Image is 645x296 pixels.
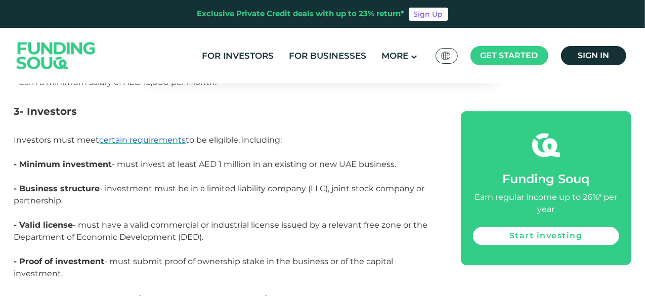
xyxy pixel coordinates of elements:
[7,30,106,81] img: Logo
[381,51,408,61] span: More
[502,172,589,187] span: Funding Souq
[532,132,560,159] img: fsicon
[14,220,73,230] strong: - Valid license
[409,8,448,21] a: Sign Up
[14,257,105,266] strong: - Proof of investment
[14,159,112,169] strong: - Minimum investment
[561,46,626,65] a: Sign in
[14,257,394,278] span: - must submit proof of ownership stake in the business or of the capital investment.
[14,220,428,242] span: - must have a valid commercial or industrial license issued by a relevant free zone or the Depart...
[473,227,619,245] a: Start investing
[14,135,282,145] span: Investors must meet to be eligible, including:
[14,105,77,117] span: 3- Investors
[197,8,405,20] div: Exclusive Private Credit deals with up to 23% return*
[14,184,100,193] strong: - Business structure
[286,48,369,64] a: For Businesses
[441,52,450,60] img: SA Flag
[199,48,276,64] a: For Investors
[100,135,186,145] a: certain requirements
[14,159,397,169] span: - must invest at least AED 1 million in an existing or new UAE business.
[578,51,609,60] span: Sign in
[473,192,619,216] div: Earn regular income up to 26%* per year
[481,51,538,60] span: Get started
[14,184,425,205] span: - investment must be in a limited liability company (LLC), joint stock company or partnership.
